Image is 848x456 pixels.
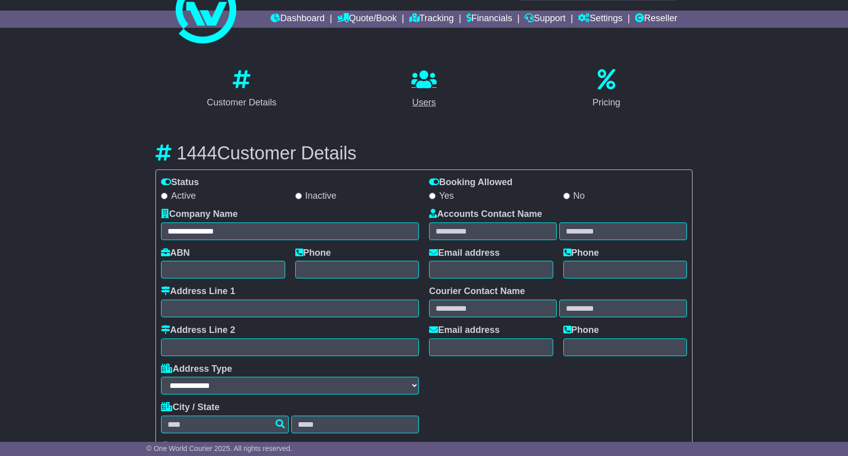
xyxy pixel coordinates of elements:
label: ABN [161,248,190,259]
label: Company Name [161,209,238,220]
label: Yes [429,191,454,202]
a: Support [524,11,565,28]
input: Yes [429,193,436,199]
label: Courier Contact Name [429,286,525,297]
div: Users [411,96,437,109]
label: Phone [563,325,599,336]
label: Address Type [161,364,232,375]
label: Email address [429,248,500,259]
span: 1444 [177,143,217,163]
label: Booking Allowed [429,177,512,188]
input: No [563,193,570,199]
label: Status [161,177,199,188]
label: Address Line 2 [161,325,235,336]
label: Accounts Contact Name [429,209,542,220]
a: Dashboard [271,11,325,28]
a: Customer Details [200,66,283,113]
a: Pricing [586,66,627,113]
label: Country / Postcode [161,441,253,452]
input: Inactive [295,193,302,199]
a: Reseller [635,11,677,28]
h3: Customer Details [155,143,693,163]
label: No [563,191,585,202]
label: Phone [563,248,599,259]
div: Customer Details [207,96,277,109]
a: Financials [466,11,512,28]
input: Active [161,193,168,199]
label: Active [161,191,196,202]
a: Users [405,66,443,113]
span: © One World Courier 2025. All rights reserved. [146,444,292,452]
label: Email address [429,325,500,336]
label: Phone [295,248,331,259]
label: Inactive [295,191,337,202]
a: Quote/Book [337,11,397,28]
div: Pricing [593,96,620,109]
label: City / State [161,402,220,413]
a: Tracking [409,11,454,28]
label: Address Line 1 [161,286,235,297]
a: Settings [578,11,622,28]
